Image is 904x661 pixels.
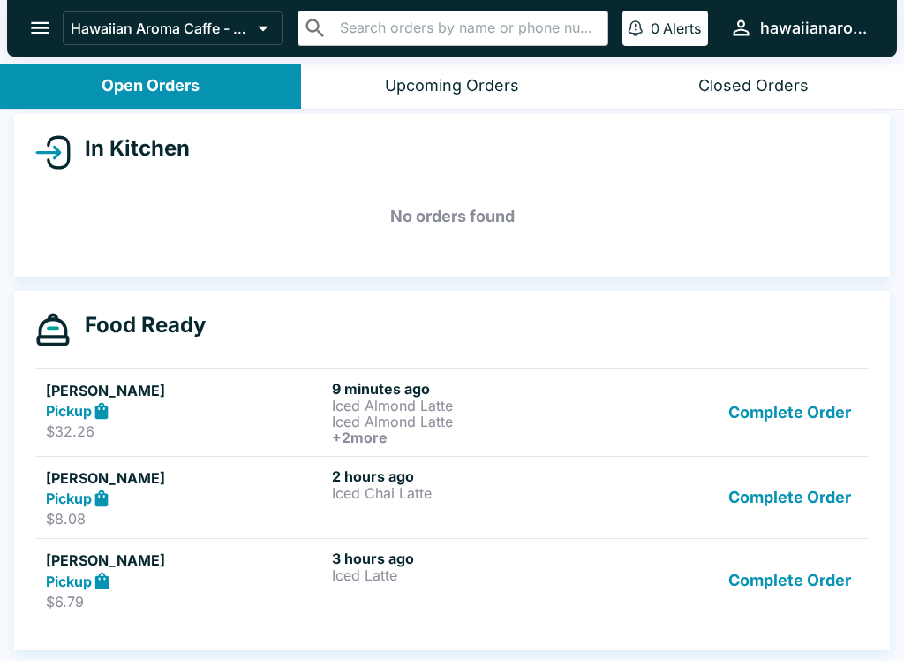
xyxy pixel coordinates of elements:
h4: Food Ready [71,312,206,338]
p: $32.26 [46,422,325,440]
input: Search orders by name or phone number [335,16,600,41]
div: Open Orders [102,76,200,96]
button: Complete Order [721,380,858,445]
button: Complete Order [721,550,858,611]
p: Iced Chai Latte [332,485,611,501]
h5: No orders found [35,185,869,248]
h6: 3 hours ago [332,550,611,567]
a: [PERSON_NAME]Pickup$32.269 minutes agoIced Almond LatteIced Almond Latte+2moreComplete Order [35,368,869,456]
p: Alerts [663,19,701,37]
button: Hawaiian Aroma Caffe - Waikiki Beachcomber [63,11,283,45]
h6: + 2 more [332,429,611,445]
p: 0 [651,19,659,37]
h5: [PERSON_NAME] [46,467,325,489]
h5: [PERSON_NAME] [46,550,325,571]
p: $6.79 [46,593,325,611]
p: Iced Almond Latte [332,398,611,414]
h6: 9 minutes ago [332,380,611,398]
button: hawaiianaromacaffe [722,9,876,47]
a: [PERSON_NAME]Pickup$8.082 hours agoIced Chai LatteComplete Order [35,456,869,539]
h4: In Kitchen [71,135,190,162]
button: Complete Order [721,467,858,528]
h5: [PERSON_NAME] [46,380,325,401]
p: Iced Almond Latte [332,414,611,429]
p: Iced Latte [332,567,611,583]
strong: Pickup [46,573,92,590]
button: open drawer [18,5,63,50]
div: Closed Orders [698,76,809,96]
strong: Pickup [46,402,92,420]
p: Hawaiian Aroma Caffe - Waikiki Beachcomber [71,19,251,37]
p: $8.08 [46,510,325,528]
div: Upcoming Orders [385,76,519,96]
a: [PERSON_NAME]Pickup$6.793 hours agoIced LatteComplete Order [35,538,869,621]
h6: 2 hours ago [332,467,611,485]
strong: Pickup [46,490,92,507]
div: hawaiianaromacaffe [760,18,869,39]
